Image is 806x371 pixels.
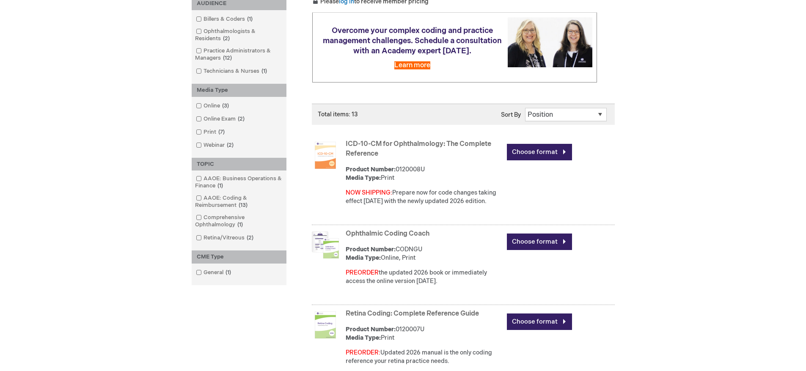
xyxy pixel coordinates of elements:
strong: Media Type: [346,334,381,341]
a: Webinar2 [194,141,237,149]
span: 1 [215,182,225,189]
a: Billers & Coders1 [194,15,256,23]
span: 13 [237,202,250,209]
a: Ophthalmic Coding Coach [346,230,429,238]
a: Choose format [507,313,572,330]
div: 0120008U Print [346,165,503,182]
a: Technicians & Nurses1 [194,67,270,75]
div: the updated 2026 book or immediately access the online version [DATE]. [346,269,503,286]
div: CME Type [192,250,286,264]
span: 1 [235,221,245,228]
span: 1 [245,16,255,22]
font: PREORDER [346,269,379,276]
strong: Product Number: [346,166,396,173]
a: ICD-10-CM for Ophthalmology: The Complete Reference [346,140,491,158]
span: 1 [259,68,269,74]
img: ICD-10-CM for Ophthalmology: The Complete Reference [312,142,339,169]
img: Schedule a consultation with an Academy expert today [508,17,592,67]
span: 2 [225,142,236,148]
span: 1 [223,269,233,276]
a: Online Exam2 [194,115,248,123]
strong: Product Number: [346,326,396,333]
span: Total items: 13 [318,111,358,118]
a: Retina Coding: Complete Reference Guide [346,310,479,318]
a: General1 [194,269,234,277]
span: 12 [221,55,234,61]
font: NOW SHIPPING: [346,189,392,196]
span: 3 [220,102,231,109]
div: Prepare now for code changes taking effect [DATE] with the newly updated 2026 edition. [346,189,503,206]
font: PREORDER: [346,349,380,356]
span: 2 [245,234,256,241]
a: Practice Administrators & Managers12 [194,47,284,62]
div: TOPIC [192,158,286,171]
div: Media Type [192,84,286,97]
span: 2 [221,35,232,42]
a: AAOE: Business Operations & Finance1 [194,175,284,190]
a: Retina/Vitreous2 [194,234,257,242]
img: Retina Coding: Complete Reference Guide [312,311,339,338]
label: Sort By [501,111,521,118]
div: 0120007U Print [346,325,503,342]
span: Overcome your complex coding and practice management challenges. Schedule a consultation with an ... [323,26,502,55]
a: Ophthalmologists & Residents2 [194,27,284,43]
div: CODNGU Online, Print [346,245,503,262]
a: Print7 [194,128,228,136]
a: Online3 [194,102,232,110]
img: Ophthalmic Coding Coach [312,231,339,258]
a: Choose format [507,234,572,250]
span: 7 [216,129,227,135]
a: Choose format [507,144,572,160]
p: Updated 2026 manual is the only coding reference your retina practice needs. [346,349,503,366]
a: AAOE: Coding & Reimbursement13 [194,194,284,209]
strong: Product Number: [346,246,396,253]
span: 2 [236,115,247,122]
a: Comprehensive Ophthalmology1 [194,214,284,229]
strong: Media Type: [346,174,381,181]
strong: Media Type: [346,254,381,261]
a: Learn more [394,61,430,69]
